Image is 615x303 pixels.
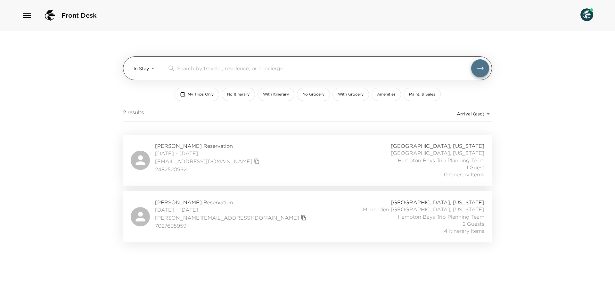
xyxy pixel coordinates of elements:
[372,88,401,101] button: Amenities
[391,199,484,206] span: [GEOGRAPHIC_DATA], [US_STATE]
[155,199,308,206] span: [PERSON_NAME] Reservation
[123,135,492,186] a: [PERSON_NAME] Reservation[DATE] - [DATE][EMAIL_ADDRESS][DOMAIN_NAME]copy primary member email2482...
[398,213,484,220] span: Hampton Bays Trip Planning Team
[263,92,289,97] span: With Itinerary
[155,214,299,221] a: [PERSON_NAME][EMAIL_ADDRESS][DOMAIN_NAME]
[222,88,255,101] button: No Itinerary
[42,8,58,23] img: logo
[463,220,484,227] span: 2 Guests
[155,150,261,157] span: [DATE] - [DATE]
[155,222,308,229] span: 7027695959
[444,227,484,234] span: 4 Itinerary Items
[123,109,144,119] span: 2 results
[409,92,435,97] span: Maint. & Sales
[297,88,330,101] button: No Grocery
[123,191,492,242] a: [PERSON_NAME] Reservation[DATE] - [DATE][PERSON_NAME][EMAIL_ADDRESS][DOMAIN_NAME]copy primary mem...
[155,206,308,213] span: [DATE] - [DATE]
[155,158,252,165] a: [EMAIL_ADDRESS][DOMAIN_NAME]
[466,164,484,171] span: 1 Guest
[444,171,484,178] span: 0 Itinerary Items
[252,157,261,166] button: copy primary member email
[302,92,324,97] span: No Grocery
[258,88,294,101] button: With Itinerary
[299,213,308,222] button: copy primary member email
[580,8,593,21] img: User
[404,88,441,101] button: Maint. & Sales
[398,157,484,164] span: Hampton Bays Trip Planning Team
[457,111,484,117] span: Arrival (asc)
[61,11,97,20] span: Front Desk
[177,64,471,72] input: Search by traveler, residence, or concierge
[377,92,396,97] span: Amenities
[391,142,484,149] span: [GEOGRAPHIC_DATA], [US_STATE]
[338,92,364,97] span: With Grocery
[175,88,219,101] button: My Trips Only
[227,92,250,97] span: No Itinerary
[332,88,369,101] button: With Grocery
[134,66,149,72] span: In Stay
[363,206,484,213] span: Menhaden [GEOGRAPHIC_DATA], [US_STATE]
[155,142,261,149] span: [PERSON_NAME] Reservation
[188,92,214,97] span: My Trips Only
[155,166,261,173] span: 2482520992
[391,149,484,156] span: [GEOGRAPHIC_DATA], [US_STATE]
